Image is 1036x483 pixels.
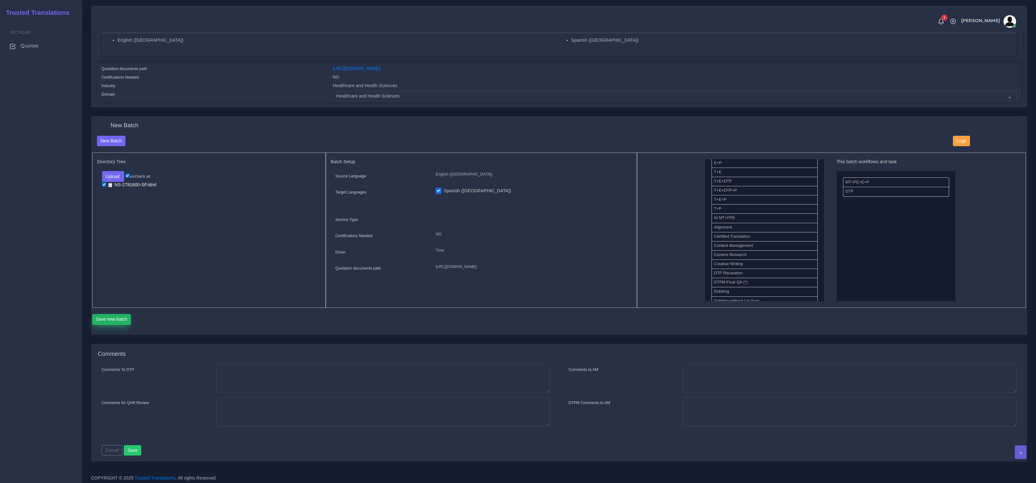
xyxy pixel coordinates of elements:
button: Logs [953,136,970,146]
input: un/check all [125,174,130,178]
li: T+E+P [712,195,818,205]
label: Spanish ([GEOGRAPHIC_DATA]) [444,188,511,194]
li: DTP [843,187,949,196]
li: DTP Recreation [712,269,818,278]
h4: New Batch [111,122,138,129]
label: DTPM Comments to AM [569,400,610,406]
p: NO [436,231,627,238]
li: Spanish ([GEOGRAPHIC_DATA]) [571,37,1013,44]
li: Content Research [712,250,818,260]
label: Industry [102,83,116,89]
li: English ([GEOGRAPHIC_DATA]) [118,37,552,44]
li: T+E+DTP [712,177,818,186]
li: Creative Writing [712,259,818,269]
label: Quotation documents path [102,66,147,72]
a: Quotes [5,39,77,52]
h5: Directory Tree [97,159,321,164]
a: [PERSON_NAME]avatar [958,15,1018,28]
span: [PERSON_NAME] [961,18,1000,23]
span: Logs [957,138,966,143]
li: E+P [712,158,818,168]
label: Quotation documents path [336,265,381,271]
label: un/check all [125,174,150,179]
h4: Comments [98,351,126,358]
span: , All rights Reserved [175,475,215,481]
li: MT+PE+E+P [843,177,949,187]
div: Healthcare and Health Sciences [328,82,1021,91]
label: Certifications Needed [336,233,373,239]
h2: Trusted Translations [2,9,70,16]
p: Time [436,247,627,254]
a: Trusted Translations [2,8,70,18]
a: [URL][DOMAIN_NAME] [333,66,380,71]
li: Dubbing [712,287,818,296]
span: 1 [941,15,948,21]
li: AI MT+FPE [712,213,818,223]
button: Save [124,445,141,456]
a: NS-2781600-SP.idml [106,182,159,188]
a: Trusted Translations [135,475,175,480]
li: DTPM Final QA (*) [712,278,818,287]
h5: Batch Setup [331,159,632,164]
h5: This batch workflows and task [837,159,955,164]
label: Comments for QAR Review [102,400,149,406]
p: English ([GEOGRAPHIC_DATA]) [436,171,627,178]
label: Target Languages [336,189,367,195]
li: Certified Translation [712,232,818,241]
li: Content Management [712,241,818,251]
label: Comments To DTP [102,367,134,373]
label: Domain [102,92,115,97]
li: T+P [712,204,818,214]
p: [URL][DOMAIN_NAME] [436,264,627,270]
button: Upload [102,171,124,182]
img: avatar [1003,15,1016,28]
button: New Batch [97,136,126,146]
li: Dubbing without Lip Sync [712,296,818,306]
label: Comments to AM [569,367,598,373]
li: T+E+DTP+P [712,186,818,195]
span: Sections [10,30,31,35]
label: Source Language [336,173,366,179]
label: Driver [336,249,346,255]
span: COPYRIGHT © 2025 [91,475,216,481]
a: New Batch [97,138,126,143]
li: T+E [712,168,818,177]
label: Service Type: [336,217,359,223]
li: Alignment [712,223,818,232]
button: Save new batch [92,314,131,325]
button: Cancel [102,445,123,456]
a: 1 [936,18,947,25]
div: NO [328,74,1021,82]
span: Quotes [21,42,39,49]
a: Cancel [102,447,123,452]
label: Certifications Needed [102,75,139,80]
